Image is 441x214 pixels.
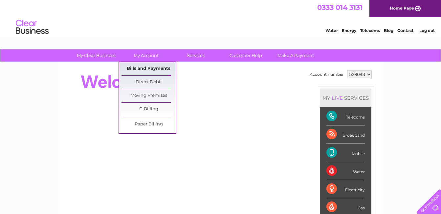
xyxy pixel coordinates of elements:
[121,76,176,89] a: Direct Debit
[308,69,345,80] td: Account number
[269,49,323,62] a: Make A Payment
[121,89,176,102] a: Moving Premises
[419,28,435,33] a: Log out
[169,49,223,62] a: Services
[15,17,49,37] img: logo.png
[121,103,176,116] a: E-Billing
[360,28,380,33] a: Telecoms
[397,28,413,33] a: Contact
[119,49,173,62] a: My Account
[325,28,338,33] a: Water
[342,28,356,33] a: Energy
[66,4,376,32] div: Clear Business is a trading name of Verastar Limited (registered in [GEOGRAPHIC_DATA] No. 3667643...
[384,28,393,33] a: Blog
[326,144,365,162] div: Mobile
[121,62,176,75] a: Bills and Payments
[219,49,273,62] a: Customer Help
[330,95,344,101] div: LIVE
[326,180,365,198] div: Electricity
[326,125,365,144] div: Broadband
[69,49,123,62] a: My Clear Business
[121,118,176,131] a: Paper Billing
[320,89,371,107] div: MY SERVICES
[317,3,363,12] a: 0333 014 3131
[326,162,365,180] div: Water
[326,107,365,125] div: Telecoms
